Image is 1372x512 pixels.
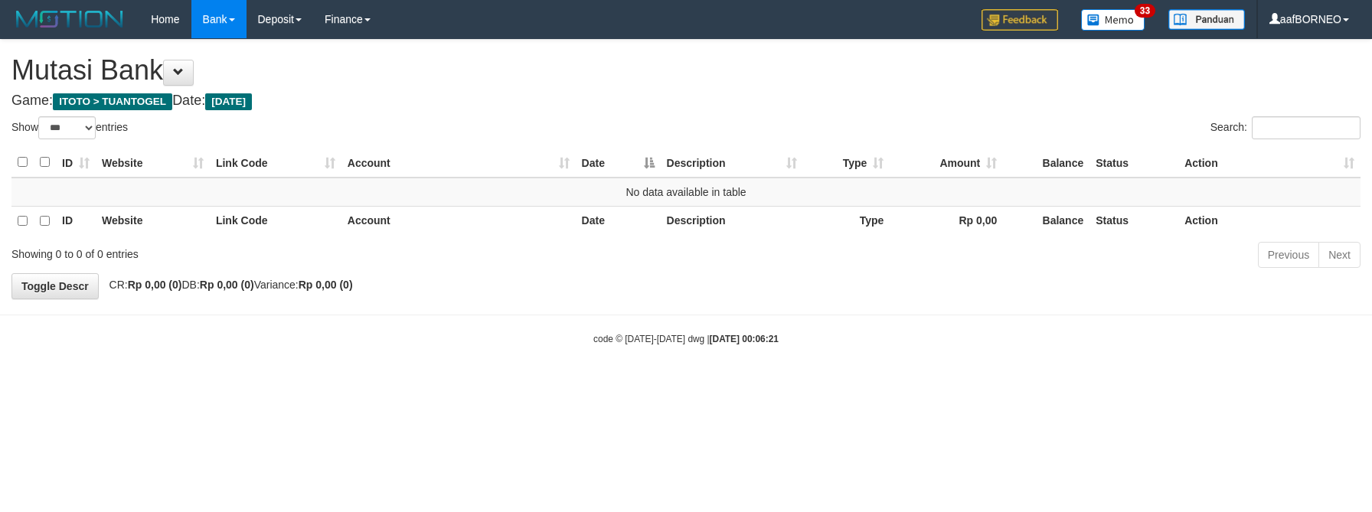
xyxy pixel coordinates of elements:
h4: Game: Date: [11,93,1361,109]
span: ITOTO > TUANTOGEL [53,93,172,110]
td: No data available in table [11,178,1361,207]
img: Feedback.jpg [982,9,1058,31]
a: Toggle Descr [11,273,99,299]
a: Previous [1258,242,1319,268]
th: Balance [1003,206,1089,236]
th: ID: activate to sort column ascending [56,148,96,178]
th: Type: activate to sort column ascending [803,148,890,178]
h1: Mutasi Bank [11,55,1361,86]
img: MOTION_logo.png [11,8,128,31]
th: ID [56,206,96,236]
label: Show entries [11,116,128,139]
img: panduan.png [1168,9,1245,30]
th: Description [661,206,804,236]
th: Balance [1003,148,1089,178]
span: 33 [1135,4,1155,18]
th: Status [1089,148,1178,178]
th: Link Code: activate to sort column ascending [210,148,341,178]
th: Rp 0,00 [890,206,1003,236]
a: Next [1318,242,1361,268]
th: Account: activate to sort column ascending [341,148,576,178]
th: Type [803,206,890,236]
th: Account [341,206,576,236]
th: Website [96,206,210,236]
th: Status [1089,206,1178,236]
label: Search: [1210,116,1361,139]
span: CR: DB: Variance: [102,279,353,291]
img: Button%20Memo.svg [1081,9,1145,31]
th: Action [1178,206,1361,236]
th: Website: activate to sort column ascending [96,148,210,178]
select: Showentries [38,116,96,139]
th: Description: activate to sort column ascending [661,148,804,178]
strong: [DATE] 00:06:21 [710,334,779,344]
span: [DATE] [205,93,252,110]
th: Action: activate to sort column ascending [1178,148,1361,178]
th: Date [576,206,661,236]
strong: Rp 0,00 (0) [128,279,182,291]
small: code © [DATE]-[DATE] dwg | [593,334,779,344]
div: Showing 0 to 0 of 0 entries [11,240,560,262]
strong: Rp 0,00 (0) [299,279,353,291]
th: Date: activate to sort column descending [576,148,661,178]
input: Search: [1252,116,1361,139]
strong: Rp 0,00 (0) [200,279,254,291]
th: Amount: activate to sort column ascending [890,148,1003,178]
th: Link Code [210,206,341,236]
